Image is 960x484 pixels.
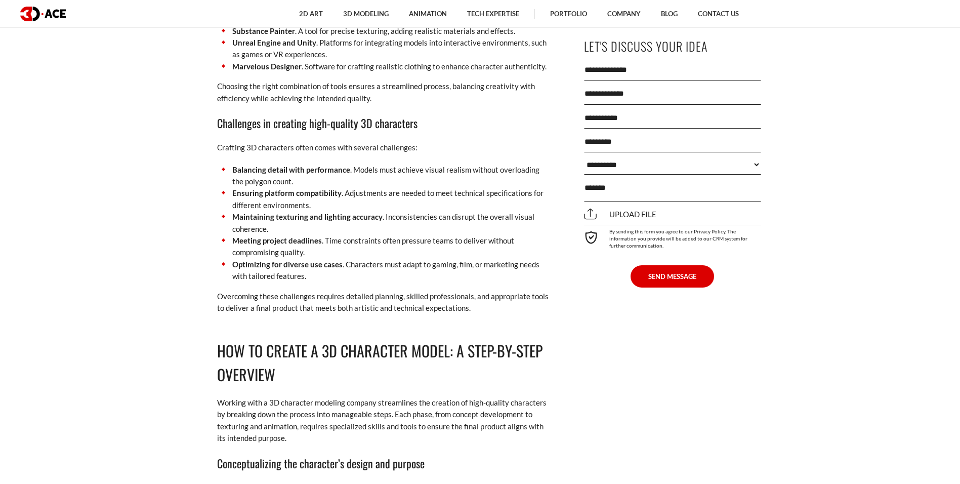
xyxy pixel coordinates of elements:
strong: Maintaining texturing and lighting accuracy [232,212,383,221]
strong: Ensuring platform compatibility [232,188,342,197]
li: . Adjustments are needed to meet technical specifications for different environments. [217,187,551,211]
li: . Models must achieve visual realism without overloading the polygon count. [217,164,551,188]
h3: Challenges in creating high-quality 3D characters [217,114,551,132]
strong: Unreal Engine and Unity [232,38,316,47]
strong: Marvelous Designer [232,62,302,71]
li: . A tool for precise texturing, adding realistic materials and effects. [217,25,551,37]
p: Working with a 3D character modeling company streamlines the creation of high-quality characters ... [217,397,551,445]
p: Overcoming these challenges requires detailed planning, skilled professionals, and appropriate to... [217,291,551,314]
li: . Inconsistencies can disrupt the overall visual coherence. [217,211,551,235]
span: Upload file [584,210,656,219]
strong: Substance Painter [232,26,295,35]
li: . Characters must adapt to gaming, film, or marketing needs with tailored features. [217,259,551,283]
p: Let's Discuss Your Idea [584,35,761,58]
img: logo dark [20,7,66,21]
h3: Conceptualizing the character’s design and purpose [217,455,551,472]
strong: Meeting project deadlines [232,236,322,245]
div: By sending this form you agree to our Privacy Policy. The information you provide will be added t... [584,225,761,249]
p: Crafting 3D characters often comes with several challenges: [217,142,551,153]
li: . Software for crafting realistic clothing to enhance character authenticity. [217,61,551,72]
p: Choosing the right combination of tools ensures a streamlined process, balancing creativity with ... [217,80,551,104]
strong: Balancing detail with performance [232,165,350,174]
h2: How to Create a 3D Character Model: A Step-by-Step Overview [217,339,551,387]
li: . Platforms for integrating models into interactive environments, such as games or VR experiences. [217,37,551,61]
button: SEND MESSAGE [631,265,714,288]
li: . Time constraints often pressure teams to deliver without compromising quality. [217,235,551,259]
strong: Optimizing for diverse use cases [232,260,343,269]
